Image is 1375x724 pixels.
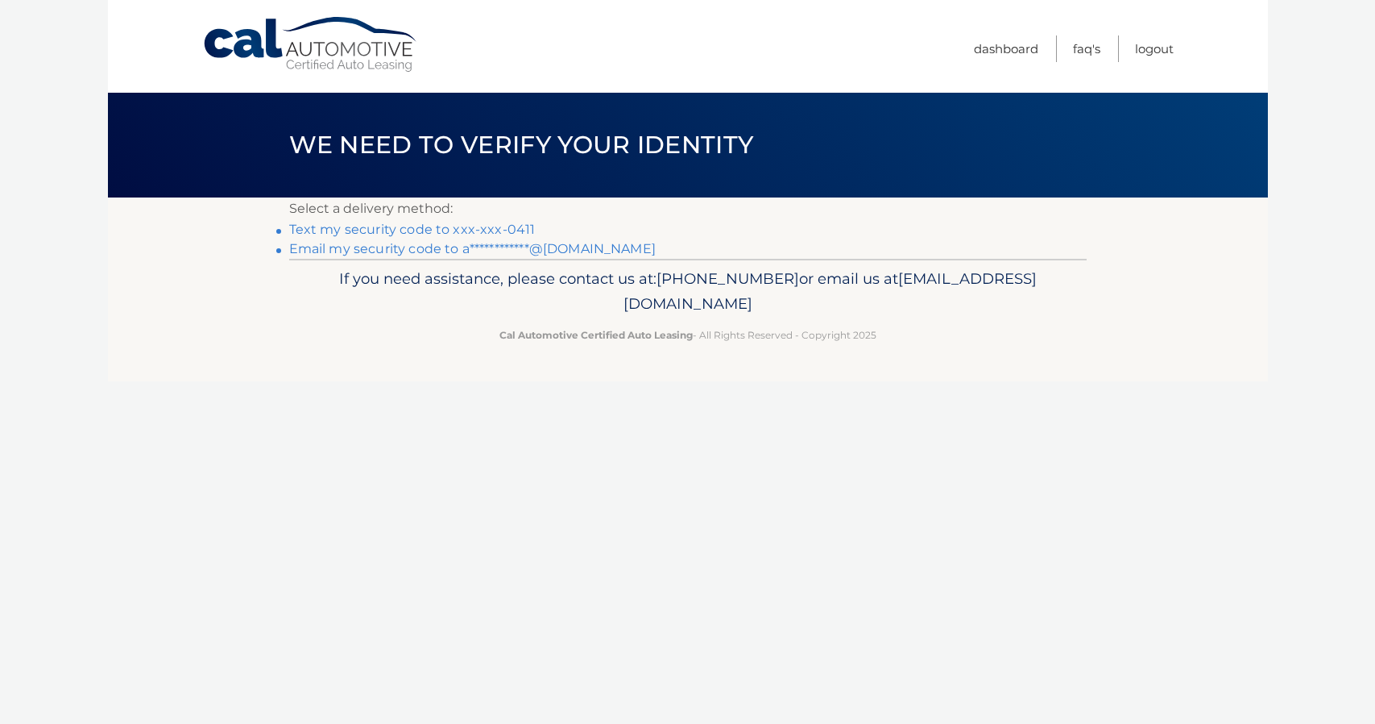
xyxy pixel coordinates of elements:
[300,266,1076,318] p: If you need assistance, please contact us at: or email us at
[202,16,420,73] a: Cal Automotive
[656,269,799,288] span: [PHONE_NUMBER]
[1073,35,1100,62] a: FAQ's
[1135,35,1174,62] a: Logout
[289,130,754,160] span: We need to verify your identity
[974,35,1038,62] a: Dashboard
[300,327,1076,343] p: - All Rights Reserved - Copyright 2025
[499,329,693,341] strong: Cal Automotive Certified Auto Leasing
[289,222,536,237] a: Text my security code to xxx-xxx-0411
[289,198,1087,220] p: Select a delivery method:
